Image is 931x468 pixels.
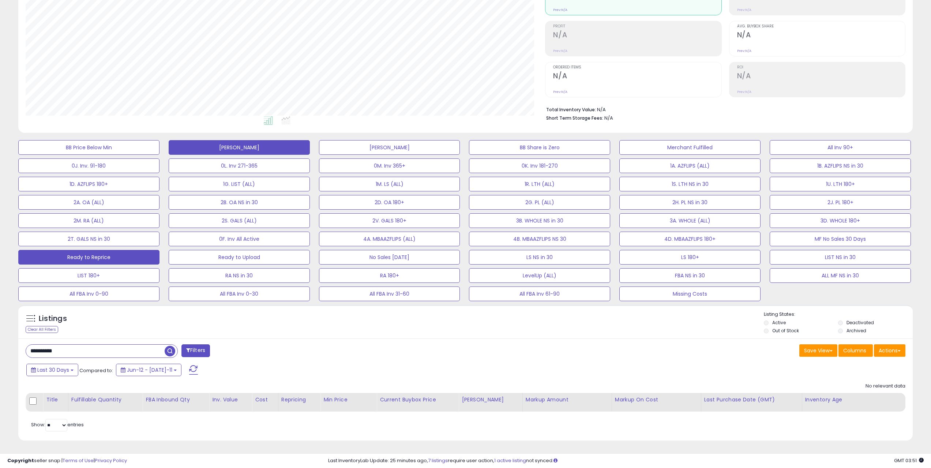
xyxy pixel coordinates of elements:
button: 3A. WHOLE (ALL) [619,213,761,228]
button: 2V. GALS 180+ [319,213,460,228]
button: 4A. MBAAZFLIPS (ALL) [319,232,460,246]
span: Show: entries [31,421,84,428]
p: Listing States: [764,311,913,318]
small: Prev: N/A [737,90,751,94]
label: Active [772,319,786,326]
li: N/A [546,105,900,113]
button: 2G. PL (ALL) [469,195,610,210]
button: 1A. AZFLIPS (ALL) [619,158,761,173]
button: 2J. PL 180+ [770,195,911,210]
button: 2D. OA 180+ [319,195,460,210]
span: Last 30 Days [37,366,69,374]
small: Prev: N/A [553,49,567,53]
button: 4D. MBAAZFLIPS 180+ [619,232,761,246]
button: BB Price Below Min [18,140,159,155]
label: Deactivated [846,319,874,326]
div: FBA inbound Qty [146,396,206,404]
button: LS NS in 30 [469,250,610,265]
a: 1 active listing [494,457,526,464]
a: 7 listings [428,457,448,464]
button: ALL MF NS in 30 [770,268,911,283]
button: 1R. LTH (ALL) [469,177,610,191]
button: RA 180+ [319,268,460,283]
label: Archived [846,327,866,334]
button: [PERSON_NAME] [319,140,460,155]
div: Current Buybox Price [380,396,455,404]
span: Columns [843,347,866,354]
h2: N/A [553,72,721,82]
h2: N/A [553,31,721,41]
button: 0L. Inv 271-365 [169,158,310,173]
a: Terms of Use [63,457,94,464]
h2: N/A [737,31,905,41]
button: All FBA Inv 61-90 [469,287,610,301]
button: 2M. RA (ALL) [18,213,159,228]
strong: Copyright [7,457,34,464]
button: Ready to Upload [169,250,310,265]
div: Min Price [323,396,373,404]
b: Total Inventory Value: [546,106,596,113]
div: Clear All Filters [26,326,58,333]
button: 0K. Inv 181-270 [469,158,610,173]
button: 0F. Inv All Active [169,232,310,246]
button: LS 180+ [619,250,761,265]
button: All FBA Inv 0-30 [169,287,310,301]
div: Inv. value [212,396,249,404]
button: 1U. LTH 180+ [770,177,911,191]
button: 3B. WHOLE NS in 30 [469,213,610,228]
button: [PERSON_NAME] [169,140,310,155]
div: Fulfillable Quantity [71,396,140,404]
button: All Inv 90+ [770,140,911,155]
button: Actions [874,344,905,357]
button: LIST NS in 30 [770,250,911,265]
button: 2A. OA (ALL) [18,195,159,210]
span: Ordered Items [553,65,721,70]
div: Markup on Cost [615,396,698,404]
button: RA NS in 30 [169,268,310,283]
button: BB Share is Zero [469,140,610,155]
button: All FBA Inv 31-60 [319,287,460,301]
button: 2T. GALS NS in 30 [18,232,159,246]
span: ROI [737,65,905,70]
button: Jun-12 - [DATE]-11 [116,364,181,376]
button: 4B. MBAAZFLIPS NS 30 [469,232,610,246]
button: 1G. LIST (ALL) [169,177,310,191]
button: 2H. PL NS in 30 [619,195,761,210]
button: 1B. AZFLIPS NS in 30 [770,158,911,173]
button: Missing Costs [619,287,761,301]
button: 1S. LTH NS in 30 [619,177,761,191]
div: Last Purchase Date (GMT) [704,396,799,404]
button: 2B. OA NS in 30 [169,195,310,210]
button: 1D. AZFLIPS 180+ [18,177,159,191]
div: Last InventoryLab Update: 25 minutes ago, require user action, not synced. [328,457,924,464]
div: [PERSON_NAME] [462,396,519,404]
b: Short Term Storage Fees: [546,115,603,121]
button: 2S. GALS (ALL) [169,213,310,228]
small: Prev: N/A [553,90,567,94]
div: Repricing [281,396,318,404]
h5: Listings [39,314,67,324]
div: seller snap | | [7,457,127,464]
button: MF No Sales 30 Days [770,232,911,246]
button: No Sales [DATE] [319,250,460,265]
small: Prev: N/A [737,49,751,53]
button: 0M. Inv 365+ [319,158,460,173]
button: 3D. WHOLE 180+ [770,213,911,228]
span: Jun-12 - [DATE]-11 [127,366,172,374]
button: Columns [838,344,873,357]
button: 0J. Inv. 91-180 [18,158,159,173]
div: Markup Amount [526,396,609,404]
span: N/A [604,115,613,121]
label: Out of Stock [772,327,799,334]
th: The percentage added to the cost of goods (COGS) that forms the calculator for Min & Max prices. [612,393,701,411]
div: Title [46,396,65,404]
a: Privacy Policy [95,457,127,464]
span: 2025-08-11 03:51 GMT [894,457,924,464]
div: Cost [255,396,275,404]
h2: N/A [737,72,905,82]
small: Prev: N/A [553,8,567,12]
button: Merchant Fulfilled [619,140,761,155]
button: Filters [181,344,210,357]
button: Ready to Reprice [18,250,159,265]
span: Compared to: [79,367,113,374]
